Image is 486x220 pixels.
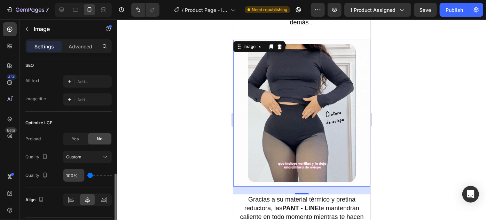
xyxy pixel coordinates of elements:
[131,3,159,17] div: Undo/Redo
[462,186,479,203] div: Open Intercom Messenger
[63,151,112,163] button: Custom
[97,136,102,142] span: No
[185,6,228,14] span: Product Page - [DATE] 12:29:30
[350,6,395,14] span: 1 product assigned
[25,78,39,84] div: Alt text
[46,6,49,14] p: 7
[77,79,110,85] div: Add...
[77,97,110,103] div: Add...
[25,96,46,102] div: Image title
[414,3,437,17] button: Save
[25,195,45,205] div: Align
[66,154,81,159] span: Custom
[5,127,17,133] div: Beta
[25,120,53,126] div: Optimize LCP
[233,19,370,220] iframe: Design area
[69,43,92,50] p: Advanced
[25,171,49,180] div: Quality
[34,25,93,33] p: Image
[25,62,34,69] div: SEO
[72,136,79,142] span: Yes
[63,169,84,182] input: Auto
[25,152,49,162] div: Quality
[440,3,469,17] button: Publish
[252,7,287,13] span: Need republishing
[182,6,183,14] span: /
[7,74,17,80] div: 450
[344,3,411,17] button: 1 product assigned
[49,185,86,192] strong: PANT - LINE
[446,6,463,14] div: Publish
[3,3,52,17] button: 7
[420,7,431,13] span: Save
[34,43,54,50] p: Settings
[25,136,41,142] div: Preload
